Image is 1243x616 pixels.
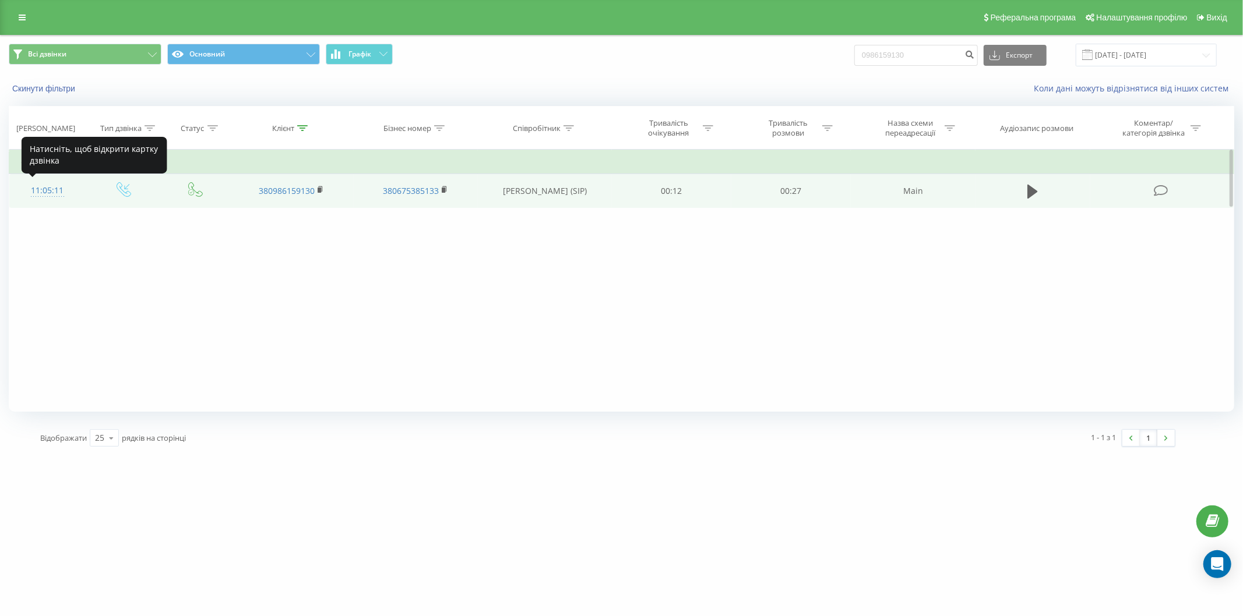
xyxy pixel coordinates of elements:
[9,151,1234,174] td: Сьогодні
[181,123,205,133] div: Статус
[1034,83,1234,94] a: Коли дані можуть відрізнятися вiд інших систем
[383,185,439,196] a: 380675385133
[383,123,431,133] div: Бізнес номер
[22,137,167,174] div: Натисніть, щоб відкрити картку дзвінка
[9,44,161,65] button: Всі дзвінки
[984,45,1047,66] button: Експорт
[638,118,700,138] div: Тривалість очікування
[1119,118,1188,138] div: Коментар/категорія дзвінка
[1203,550,1231,578] div: Open Intercom Messenger
[9,83,81,94] button: Скинути фільтри
[167,44,320,65] button: Основний
[513,123,561,133] div: Співробітник
[1096,13,1187,22] span: Налаштування профілю
[612,174,731,208] td: 00:12
[478,174,612,208] td: [PERSON_NAME] (SIP)
[854,45,978,66] input: Пошук за номером
[122,433,186,443] span: рядків на сторінці
[21,179,74,202] div: 11:05:11
[100,123,142,133] div: Тип дзвінка
[348,50,371,58] span: Графік
[326,44,393,65] button: Графік
[1140,430,1157,446] a: 1
[851,174,975,208] td: Main
[731,174,851,208] td: 00:27
[40,433,87,443] span: Відображати
[879,118,942,138] div: Назва схеми переадресації
[16,123,75,133] div: [PERSON_NAME]
[991,13,1076,22] span: Реферальна програма
[1091,431,1117,443] div: 1 - 1 з 1
[1000,123,1073,133] div: Аудіозапис розмови
[757,118,819,138] div: Тривалість розмови
[1207,13,1227,22] span: Вихід
[28,49,66,59] span: Всі дзвінки
[259,185,315,196] a: 380986159130
[95,432,104,444] div: 25
[272,123,294,133] div: Клієнт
